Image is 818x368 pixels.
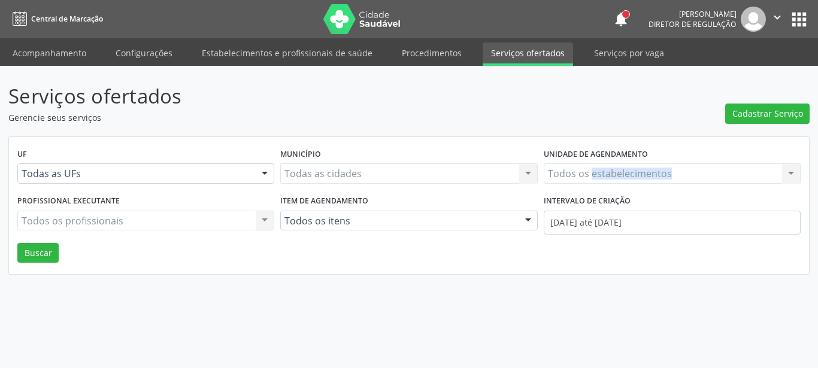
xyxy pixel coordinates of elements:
a: Serviços por vaga [586,42,672,63]
span: Cadastrar Serviço [732,107,803,120]
button: apps [789,9,810,30]
button: Cadastrar Serviço [725,104,810,124]
span: Central de Marcação [31,14,103,24]
label: Unidade de agendamento [544,145,648,164]
span: Diretor de regulação [649,19,737,29]
span: Todos os itens [284,215,513,227]
label: Município [280,145,321,164]
p: Gerencie seus serviços [8,111,569,124]
a: Acompanhamento [4,42,95,63]
a: Estabelecimentos e profissionais de saúde [193,42,381,63]
a: Serviços ofertados [483,42,573,66]
i:  [771,11,784,24]
p: Serviços ofertados [8,81,569,111]
div: [PERSON_NAME] [649,9,737,19]
label: Profissional executante [17,192,120,211]
a: Configurações [107,42,181,63]
a: Procedimentos [393,42,470,63]
label: Intervalo de criação [544,192,631,211]
a: Central de Marcação [8,9,103,29]
label: Item de agendamento [280,192,368,211]
button: notifications [613,11,629,28]
span: Todas as UFs [22,168,250,180]
button:  [766,7,789,32]
img: img [741,7,766,32]
label: UF [17,145,27,164]
input: Selecione um intervalo [544,211,801,235]
button: Buscar [17,243,59,263]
